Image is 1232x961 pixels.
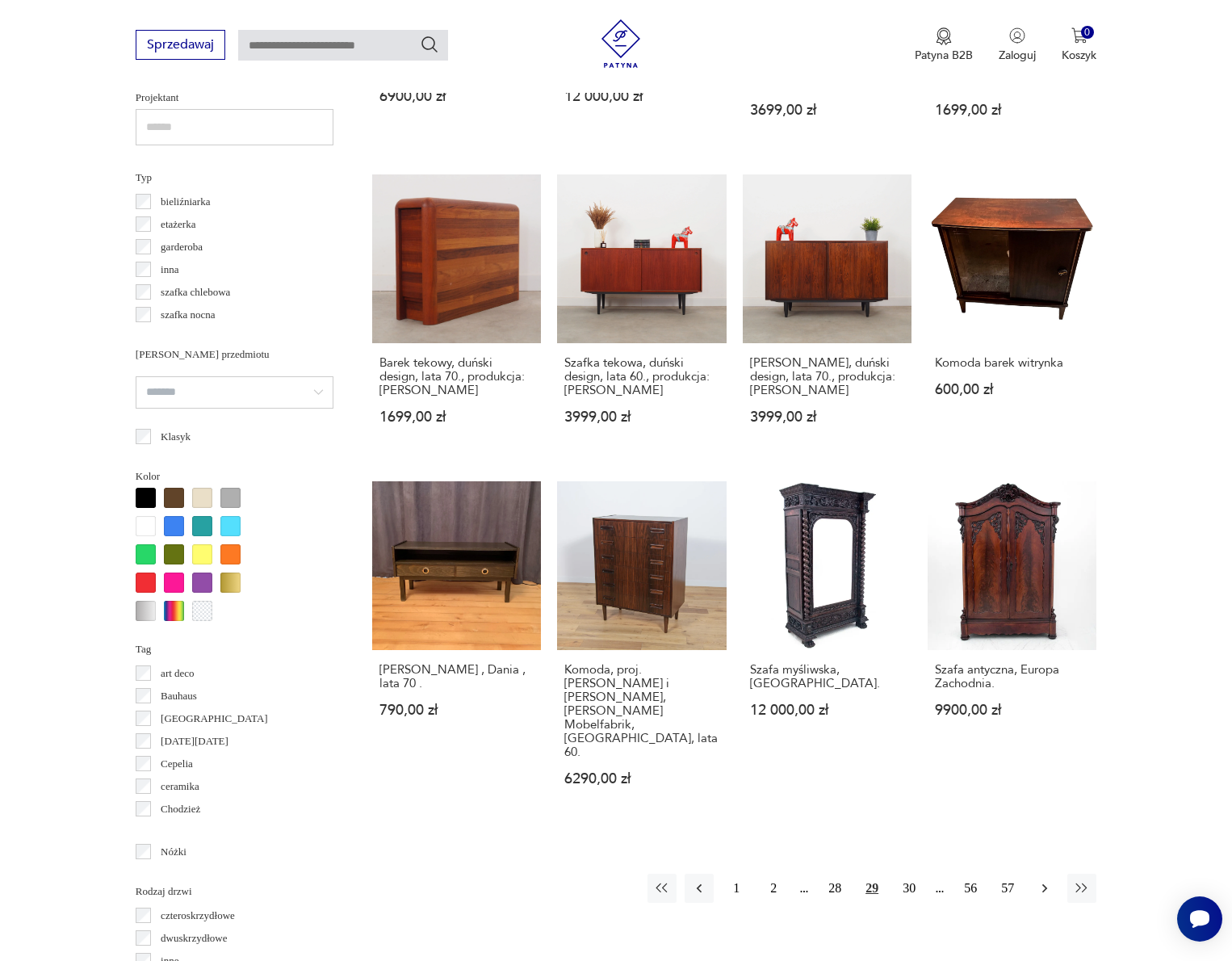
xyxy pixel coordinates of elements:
[1177,896,1222,942] iframe: Smartsupp widget button
[915,27,973,63] a: Ikona medaluPatyna B2B
[136,468,333,485] p: Kolor
[557,481,726,817] a: Komoda, proj. E. Jensen i J. Andersen, Westergaard Mobelfabrik, Dania, lata 60.Komoda, proj. [PER...
[915,48,973,63] p: Patyna B2B
[161,710,268,728] p: [GEOGRAPHIC_DATA]
[956,874,985,903] button: 56
[743,481,911,817] a: Szafa myśliwska, Francja.Szafa myśliwska, [GEOGRAPHIC_DATA].12 000,00 zł
[935,356,1089,370] h3: Komoda barek witrynka
[564,410,719,424] p: 3999,00 zł
[161,216,195,233] p: etażerka
[161,843,186,861] p: Nóżki
[161,261,178,279] p: inna
[379,356,534,397] h3: Barek tekowy, duński design, lata 70., produkcja: [PERSON_NAME]
[161,823,199,841] p: Ćmielów
[161,755,193,773] p: Cepelia
[999,27,1036,63] button: Zaloguj
[161,283,230,301] p: szafka chlebowa
[136,30,225,60] button: Sprzedawaj
[161,428,191,446] p: Klasyk
[161,778,199,795] p: ceramika
[895,874,924,903] button: 30
[928,481,1096,817] a: Szafa antyczna, Europa Zachodnia.Szafa antyczna, Europa Zachodnia.9900,00 zł
[161,687,197,705] p: Bauhaus
[750,103,904,117] p: 3699,00 zł
[750,663,904,690] h3: Szafa myśliwska, [GEOGRAPHIC_DATA].
[564,90,719,103] p: 12 000,00 zł
[597,19,645,68] img: Patyna - sklep z meblami i dekoracjami vintage
[1062,48,1096,63] p: Koszyk
[136,169,333,187] p: Typ
[1009,27,1025,44] img: Ikonka użytkownika
[161,238,203,256] p: garderoba
[161,306,216,324] p: szafka nocna
[564,356,719,397] h3: Szafka tekowa, duński design, lata 60., produkcja: [PERSON_NAME]
[372,481,541,817] a: Niska komoda , Dania , lata 70 .[PERSON_NAME] , Dania , lata 70 .790,00 zł
[993,874,1022,903] button: 57
[743,174,911,455] a: Szafka palisandrowa, duński design, lata 70., produkcja: Omann Jun[PERSON_NAME], duński design, l...
[1062,27,1096,63] button: 0Koszyk
[161,732,228,750] p: [DATE][DATE]
[915,27,973,63] button: Patyna B2B
[759,874,788,903] button: 2
[564,663,719,759] h3: Komoda, proj. [PERSON_NAME] i [PERSON_NAME], [PERSON_NAME] Mobelfabrik, [GEOGRAPHIC_DATA], lata 60.
[1081,26,1095,40] div: 0
[564,772,719,786] p: 6290,00 zł
[1071,27,1087,44] img: Ikona koszyka
[750,410,904,424] p: 3999,00 zł
[136,346,333,363] p: [PERSON_NAME] przedmiotu
[372,174,541,455] a: Barek tekowy, duński design, lata 70., produkcja: DaniaBarek tekowy, duński design, lata 70., pro...
[722,874,751,903] button: 1
[935,103,1089,117] p: 1699,00 zł
[161,800,200,818] p: Chodzież
[936,27,952,45] img: Ikona medalu
[420,35,439,54] button: Szukaj
[820,874,849,903] button: 28
[161,665,195,682] p: art deco
[928,174,1096,455] a: Komoda barek witrynkaKomoda barek witrynka600,00 zł
[136,640,333,658] p: Tag
[379,410,534,424] p: 1699,00 zł
[136,89,333,107] p: Projektant
[161,930,227,947] p: dwuskrzydłowe
[935,663,1089,690] h3: Szafa antyczna, Europa Zachodnia.
[379,663,534,690] h3: [PERSON_NAME] , Dania , lata 70 .
[136,40,225,52] a: Sprzedawaj
[999,48,1036,63] p: Zaloguj
[935,703,1089,717] p: 9900,00 zł
[161,907,235,925] p: czteroskrzydłowe
[857,874,886,903] button: 29
[379,703,534,717] p: 790,00 zł
[750,356,904,397] h3: [PERSON_NAME], duński design, lata 70., produkcja: [PERSON_NAME]
[379,90,534,103] p: 6900,00 zł
[750,703,904,717] p: 12 000,00 zł
[161,193,210,211] p: bieliźniarka
[557,174,726,455] a: Szafka tekowa, duński design, lata 60., produkcja: DaniaSzafka tekowa, duński design, lata 60., p...
[136,883,333,900] p: Rodzaj drzwi
[935,383,1089,397] p: 600,00 zł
